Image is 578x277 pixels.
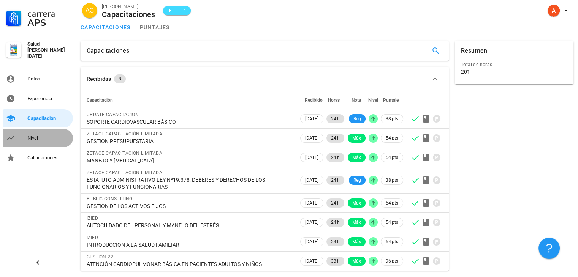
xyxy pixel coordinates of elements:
[86,3,94,18] span: AC
[87,241,293,248] div: INTRODUCCIÓN A LA SALUD FAMILIAR
[87,131,162,137] span: ZETACE CAPACITACIÓN LIMITADA
[27,96,70,102] div: Experiencia
[3,129,73,147] a: Nivel
[305,98,323,103] span: Recibido
[305,134,318,142] span: [DATE]
[386,134,398,142] span: 54 pts
[331,176,340,185] span: 24 h
[386,219,398,226] span: 54 pts
[27,76,70,82] div: Datos
[87,235,98,240] span: IZIED
[87,196,133,201] span: PUBLIC CONSULTING
[383,98,399,103] span: Puntaje
[352,257,361,266] span: Máx
[352,98,361,103] span: Nota
[119,74,121,83] span: 8
[386,257,398,265] span: 96 pts
[87,170,162,175] span: ZETACE CAPACITACIÓN LIMITADA
[102,10,155,19] div: Capacitaciones
[102,3,155,10] div: [PERSON_NAME]
[305,115,318,123] span: [DATE]
[386,199,398,207] span: 54 pts
[27,155,70,161] div: Calificaciones
[328,98,340,103] span: Horas
[87,157,293,164] div: MANEJO Y [MEDICAL_DATA]
[386,115,398,123] span: 38 pts
[87,151,162,156] span: ZETACE CAPACITACIÓN LIMITADA
[27,135,70,141] div: Nivel
[461,41,487,61] div: Resumen
[299,91,325,109] th: Recibido
[87,75,111,83] div: Recibidas
[305,176,318,184] span: [DATE]
[353,176,361,185] span: Reg
[331,257,340,266] span: 33 h
[168,7,174,14] span: E
[352,153,361,162] span: Máx
[368,98,378,103] span: Nivel
[81,67,449,91] button: Recibidas 8
[87,176,293,190] div: ESTATUTO ADMINISTRATIVO LEY Nº19.378, DEBERES Y DERECHOS DE LOS FUNCIONARIOS Y FUNCIONARIAS
[305,218,318,227] span: [DATE]
[331,134,340,143] span: 24 h
[87,41,129,61] div: Capacitaciones
[87,261,293,268] div: ATENCIÓN CARDIOPULMONAR BÁSICA EN PACIENTES ADULTOS Y NIÑOS
[305,153,318,162] span: [DATE]
[379,91,405,109] th: Puntaje
[352,237,361,246] span: Máx
[331,218,340,227] span: 24 h
[331,198,340,208] span: 24 h
[352,134,361,143] span: Máx
[305,199,318,207] span: [DATE]
[367,91,379,109] th: Nivel
[305,238,318,246] span: [DATE]
[548,5,560,17] div: avatar
[27,41,70,59] div: Salud [PERSON_NAME][DATE]
[82,3,97,18] div: avatar
[87,112,139,117] span: UPDATE CAPACTACIÓN
[27,9,70,18] div: Carrera
[87,98,113,103] span: Capacitación
[76,18,135,36] a: capacitaciones
[386,154,398,161] span: 54 pts
[3,70,73,88] a: Datos
[331,153,340,162] span: 24 h
[325,91,346,109] th: Horas
[346,91,367,109] th: Nota
[27,18,70,27] div: APS
[87,118,293,125] div: SOPORTE CARDIOVASCULAR BÁSICO
[461,61,567,68] div: Total de horas
[3,90,73,108] a: Experiencia
[352,218,361,227] span: Máx
[3,109,73,127] a: Capacitación
[305,257,318,265] span: [DATE]
[87,216,98,221] span: IZIED
[331,114,340,123] span: 24 h
[353,114,361,123] span: Reg
[3,149,73,167] a: Calificaciones
[87,203,293,209] div: GESTIÓN DE LOS ACTIVOS FIJOS
[87,138,293,145] div: GESTIÓN PRESUPUESTARIA
[352,198,361,208] span: Máx
[180,7,186,14] span: 14
[87,254,113,260] span: GESTIÓN 22
[87,222,293,229] div: AUTOCUIDADO DEL PERSONAL Y MANEJO DEL ESTRÉS
[386,238,398,246] span: 54 pts
[461,68,470,75] div: 201
[331,237,340,246] span: 24 h
[81,91,299,109] th: Capacitación
[27,115,70,121] div: Capacitación
[386,176,398,184] span: 38 pts
[135,18,174,36] a: puntajes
